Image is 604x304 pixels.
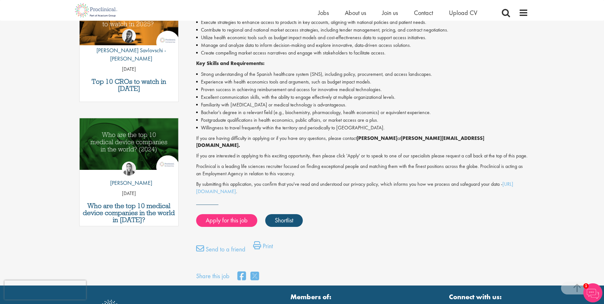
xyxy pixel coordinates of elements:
[449,9,477,17] a: Upload CV
[265,214,303,227] a: Shortlist
[449,292,503,302] strong: Connect with us:
[583,283,602,302] img: Chatbot
[80,66,179,73] p: [DATE]
[196,135,528,149] p: If you are having difficulty in applying or if you have any questions, please contact at
[196,109,528,116] li: Bachelor's degree in a relevant field (e.g., biochemistry, pharmacology, health economics) or equ...
[196,101,528,109] li: Familiarity with [MEDICAL_DATA] or medical technology is advantageous.
[196,34,528,41] li: Utilize health economic tools such as budget impact models and cost-effectiveness data to support...
[196,78,528,86] li: Experience with health economics tools and arguments, such as budget impact models.
[196,49,528,57] li: Create compelling market access narratives and engage with stakeholders to facilitate access.
[414,9,433,17] a: Contact
[196,18,528,26] li: Execute strategies to enhance access to products in key accounts, aligning with national policies...
[196,271,230,281] label: Share this job
[80,29,179,66] a: Theodora Savlovschi - Wicks [PERSON_NAME] Savlovschi - [PERSON_NAME]
[251,270,259,283] a: share on twitter
[382,9,398,17] a: Join us
[196,181,528,195] p: By submitting this application, you confirm that you've read and understood our privacy policy, w...
[122,29,136,43] img: Theodora Savlovschi - Wicks
[238,270,246,283] a: share on facebook
[196,86,528,93] li: Proven success in achieving reimbursement and access for innovative medical technologies.
[83,202,175,223] a: Who are the top 10 medical device companies in the world in [DATE]?
[80,118,179,170] img: Top 10 Medical Device Companies 2024
[196,214,257,227] a: Apply for this job
[196,93,528,101] li: Excellent communication skills, with the ability to engage effectively at multiple organizational...
[80,190,179,197] p: [DATE]
[196,124,528,132] li: Willingness to travel frequently within the territory and periodically to [GEOGRAPHIC_DATA].
[105,179,152,187] p: [PERSON_NAME]
[80,46,179,62] p: [PERSON_NAME] Savlovschi - [PERSON_NAME]
[203,292,419,302] strong: Members of:
[105,162,152,190] a: Hannah Burke [PERSON_NAME]
[196,41,528,49] li: Manage and analyze data to inform decision-making and explore innovative, data-driven access solu...
[196,70,528,78] li: Strong understanding of the Spanish healthcare system (SNS), including policy, procurement, and a...
[196,26,528,34] li: Contribute to regional and national market access strategies, including tender management, pricin...
[83,78,175,92] a: Top 10 CROs to watch in [DATE]
[253,241,273,254] a: Print
[196,60,265,67] strong: Key Skills and Requirements:
[196,181,513,195] a: [URL][DOMAIN_NAME]
[345,9,366,17] a: About us
[357,135,397,141] strong: [PERSON_NAME]
[122,162,136,176] img: Hannah Burke
[583,283,589,289] span: 1
[196,163,528,177] p: Proclinical is a leading life sciences recruiter focused on finding exceptional people and matchi...
[196,244,245,257] a: Send to a friend
[318,9,329,17] a: Jobs
[196,116,528,124] li: Postgraduate qualifications in health economics, public affairs, or market access are a plus.
[4,280,86,300] iframe: reCAPTCHA
[196,152,528,160] p: If you are interested in applying to this exciting opportunity, then please click 'Apply' or to s...
[196,135,484,149] strong: [PERSON_NAME][EMAIL_ADDRESS][DOMAIN_NAME].
[80,118,179,175] a: Link to a post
